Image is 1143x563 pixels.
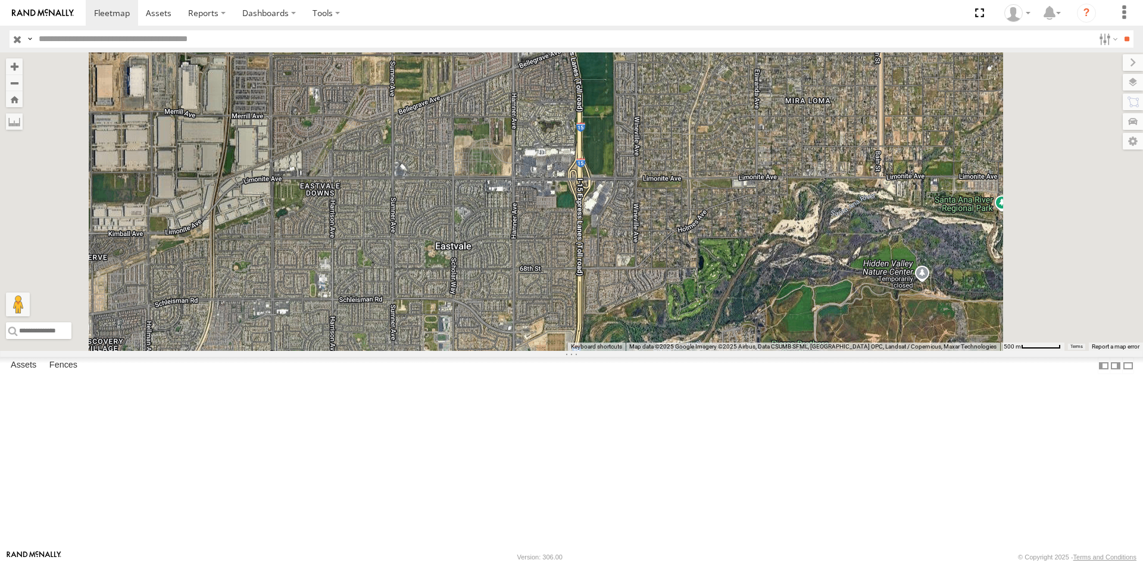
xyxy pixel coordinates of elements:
button: Drag Pegman onto the map to open Street View [6,293,30,316]
button: Map Scale: 500 m per 63 pixels [1000,343,1064,351]
div: Version: 306.00 [517,553,563,561]
label: Hide Summary Table [1122,357,1134,374]
label: Search Filter Options [1094,30,1120,48]
span: Map data ©2025 Google Imagery ©2025 Airbus, Data CSUMB SFML, [GEOGRAPHIC_DATA] OPC, Landsat / Cop... [629,343,997,350]
div: © Copyright 2025 - [1018,553,1136,561]
i: ? [1077,4,1096,23]
label: Fences [43,357,83,374]
button: Zoom out [6,74,23,91]
a: Terms (opens in new tab) [1070,344,1083,349]
label: Measure [6,113,23,130]
span: 500 m [1004,343,1021,350]
label: Dock Summary Table to the Left [1098,357,1110,374]
a: Visit our Website [7,551,61,563]
button: Zoom in [6,58,23,74]
label: Dock Summary Table to the Right [1110,357,1122,374]
button: Keyboard shortcuts [571,343,622,351]
img: rand-logo.svg [12,9,74,17]
label: Map Settings [1123,133,1143,150]
label: Search Query [25,30,35,48]
a: Report a map error [1092,343,1139,350]
label: Assets [5,357,42,374]
a: Terms and Conditions [1073,553,1136,561]
div: Andres Calderon [1000,4,1035,22]
button: Zoom Home [6,91,23,107]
